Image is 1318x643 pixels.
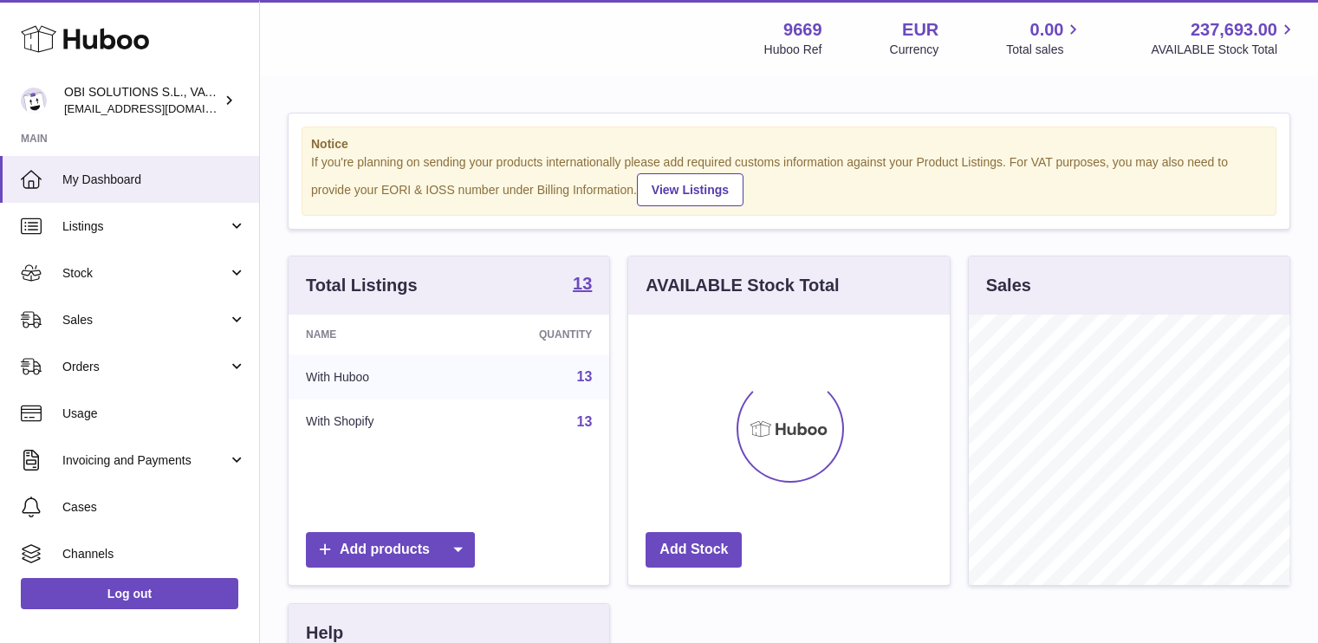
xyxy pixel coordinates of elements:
[21,88,47,114] img: hello@myobistore.com
[64,101,255,115] span: [EMAIL_ADDRESS][DOMAIN_NAME]
[62,218,228,235] span: Listings
[62,359,228,375] span: Orders
[1030,18,1064,42] span: 0.00
[637,173,743,206] a: View Listings
[289,354,462,399] td: With Huboo
[62,499,246,516] span: Cases
[783,18,822,42] strong: 9669
[764,42,822,58] div: Huboo Ref
[890,42,939,58] div: Currency
[646,274,839,297] h3: AVAILABLE Stock Total
[62,406,246,422] span: Usage
[311,154,1267,206] div: If you're planning on sending your products internationally please add required customs informati...
[986,274,1031,297] h3: Sales
[1006,42,1083,58] span: Total sales
[1006,18,1083,58] a: 0.00 Total sales
[62,312,228,328] span: Sales
[902,18,938,42] strong: EUR
[1191,18,1277,42] span: 237,693.00
[62,172,246,188] span: My Dashboard
[289,399,462,445] td: With Shopify
[306,532,475,568] a: Add products
[21,578,238,609] a: Log out
[646,532,742,568] a: Add Stock
[1151,42,1297,58] span: AVAILABLE Stock Total
[577,414,593,429] a: 13
[573,275,592,292] strong: 13
[311,136,1267,153] strong: Notice
[573,275,592,296] a: 13
[62,452,228,469] span: Invoicing and Payments
[289,315,462,354] th: Name
[462,315,610,354] th: Quantity
[577,369,593,384] a: 13
[64,84,220,117] div: OBI SOLUTIONS S.L., VAT: B70911078
[1151,18,1297,58] a: 237,693.00 AVAILABLE Stock Total
[62,546,246,562] span: Channels
[62,265,228,282] span: Stock
[306,274,418,297] h3: Total Listings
